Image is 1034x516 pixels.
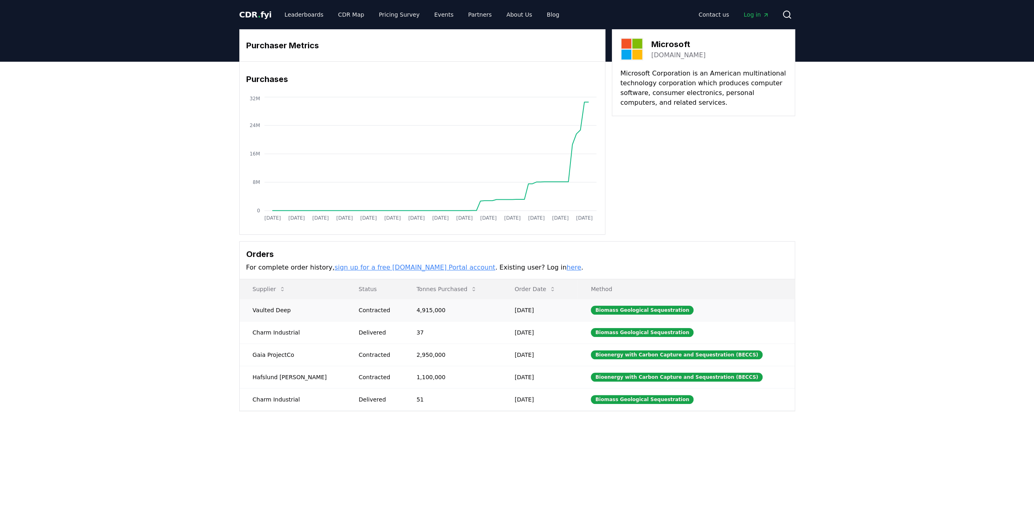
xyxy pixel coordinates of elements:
[566,263,581,271] a: here
[359,395,397,404] div: Delivered
[502,388,578,410] td: [DATE]
[352,285,397,293] p: Status
[240,343,346,366] td: Gaia ProjectCo
[240,388,346,410] td: Charm Industrial
[264,215,281,221] tspan: [DATE]
[651,50,706,60] a: [DOMAIN_NAME]
[359,306,397,314] div: Contracted
[528,215,545,221] tspan: [DATE]
[428,7,460,22] a: Events
[620,38,643,60] img: Microsoft-logo
[332,7,371,22] a: CDR Map
[432,215,449,221] tspan: [DATE]
[359,328,397,337] div: Delivered
[508,281,563,297] button: Order Date
[737,7,775,22] a: Log in
[744,11,769,19] span: Log in
[576,215,593,221] tspan: [DATE]
[240,321,346,343] td: Charm Industrial
[584,285,788,293] p: Method
[334,263,495,271] a: sign up for a free [DOMAIN_NAME] Portal account
[502,299,578,321] td: [DATE]
[360,215,377,221] tspan: [DATE]
[246,73,598,85] h3: Purchases
[249,96,260,101] tspan: 32M
[591,395,694,404] div: Biomass Geological Sequestration
[480,215,497,221] tspan: [DATE]
[410,281,483,297] button: Tonnes Purchased
[257,208,260,214] tspan: 0
[384,215,401,221] tspan: [DATE]
[540,7,566,22] a: Blog
[278,7,330,22] a: Leaderboards
[246,281,293,297] button: Supplier
[502,366,578,388] td: [DATE]
[403,321,502,343] td: 37
[246,39,598,52] h3: Purchaser Metrics
[258,10,260,19] span: .
[312,215,329,221] tspan: [DATE]
[403,343,502,366] td: 2,950,000
[591,306,694,315] div: Biomass Geological Sequestration
[246,263,788,272] p: For complete order history, . Existing user? Log in .
[504,215,521,221] tspan: [DATE]
[249,151,260,157] tspan: 16M
[692,7,735,22] a: Contact us
[239,10,272,19] span: CDR fyi
[591,328,694,337] div: Biomass Geological Sequestration
[240,366,346,388] td: Hafslund [PERSON_NAME]
[403,366,502,388] td: 1,100,000
[620,69,787,108] p: Microsoft Corporation is an American multinational technology corporation which produces computer...
[500,7,538,22] a: About Us
[359,351,397,359] div: Contracted
[403,388,502,410] td: 51
[692,7,775,22] nav: Main
[502,321,578,343] td: [DATE]
[408,215,425,221] tspan: [DATE]
[403,299,502,321] td: 4,915,000
[591,350,763,359] div: Bioenergy with Carbon Capture and Sequestration (BECCS)
[462,7,498,22] a: Partners
[456,215,473,221] tspan: [DATE]
[288,215,305,221] tspan: [DATE]
[239,9,272,20] a: CDR.fyi
[336,215,353,221] tspan: [DATE]
[278,7,566,22] nav: Main
[372,7,426,22] a: Pricing Survey
[252,179,260,185] tspan: 8M
[651,38,706,50] h3: Microsoft
[359,373,397,381] div: Contracted
[246,248,788,260] h3: Orders
[240,299,346,321] td: Vaulted Deep
[249,123,260,128] tspan: 24M
[502,343,578,366] td: [DATE]
[552,215,569,221] tspan: [DATE]
[591,373,763,382] div: Bioenergy with Carbon Capture and Sequestration (BECCS)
